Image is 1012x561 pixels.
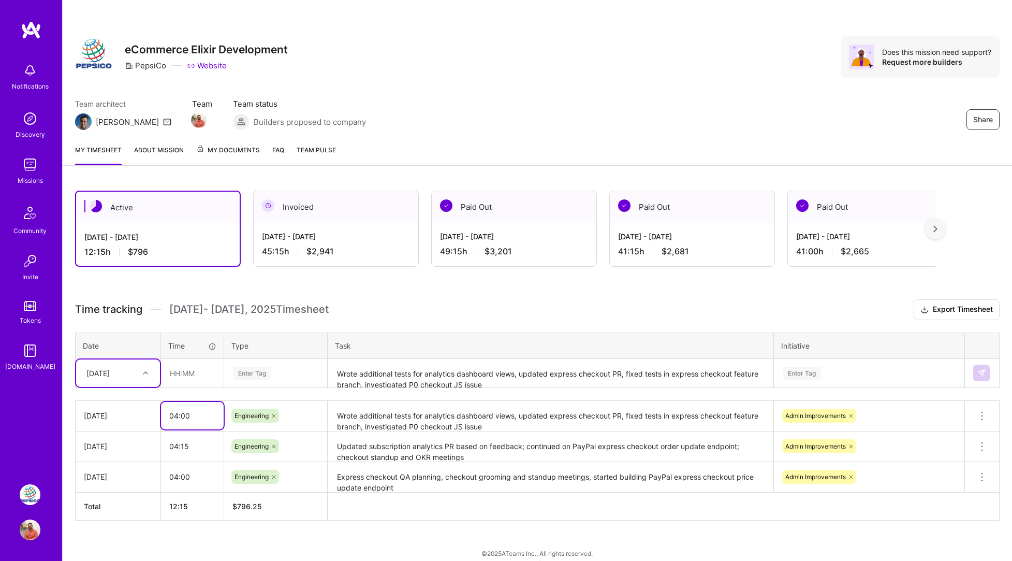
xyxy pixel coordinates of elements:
input: HH:MM [161,402,224,429]
span: Engineering [234,412,269,420]
a: PepsiCo: eCommerce Elixir Development [17,484,43,505]
div: Notifications [12,81,49,92]
img: Invoiced [262,199,274,212]
img: discovery [20,108,40,129]
img: Avatar [849,45,874,69]
div: Paid Out [610,191,774,223]
div: [DATE] - [DATE] [796,231,944,242]
img: Active [90,200,102,212]
img: bell [20,60,40,81]
img: PepsiCo: eCommerce Elixir Development [20,484,40,505]
img: Company Logo [75,36,112,74]
img: guide book [20,340,40,361]
span: $2,941 [306,246,334,257]
img: Paid Out [440,199,452,212]
div: [DATE] - [DATE] [84,232,231,242]
img: Invite [20,251,40,271]
span: $2,665 [841,246,869,257]
img: Community [18,200,42,225]
a: Team Pulse [297,145,336,165]
span: $796 [128,247,148,257]
th: 12:15 [161,492,224,520]
i: icon Download [920,305,929,315]
i: icon CompanyGray [125,62,133,70]
th: Task [328,333,774,358]
span: Engineering [234,442,269,450]
span: Team [192,98,212,109]
span: $3,201 [485,246,512,257]
div: [DATE] [84,410,152,421]
a: About Mission [134,145,184,165]
img: Team Architect [75,113,92,130]
img: Paid Out [796,199,809,212]
a: My Documents [196,145,260,165]
div: Request more builders [882,57,991,67]
span: [DATE] - [DATE] , 2025 Timesheet [169,303,329,316]
div: Paid Out [432,191,596,223]
input: HH:MM [161,463,224,491]
div: [DATE] [86,368,110,379]
span: Team Pulse [297,146,336,154]
img: Team Member Avatar [191,112,207,128]
span: My Documents [196,145,260,156]
div: [DATE] [84,471,152,482]
a: Website [187,60,227,71]
img: Builders proposed to company [233,113,250,130]
div: [PERSON_NAME] [96,117,159,127]
span: Team status [233,98,366,109]
img: teamwork [20,154,40,175]
img: Paid Out [618,199,630,212]
button: Export Timesheet [914,299,1000,320]
div: Missions [18,175,43,186]
div: 49:15 h [440,246,588,257]
span: Share [973,114,993,125]
div: Enter Tag [233,365,271,381]
div: 41:15 h [618,246,766,257]
img: tokens [24,301,36,311]
div: Time [168,340,216,351]
textarea: Updated subscription analytics PR based on feedback; continued on PayPal express checkout order u... [329,433,772,461]
h3: eCommerce Elixir Development [125,43,288,56]
span: Team architect [75,98,171,109]
a: My timesheet [75,145,122,165]
img: logo [21,21,41,39]
div: Invoiced [254,191,418,223]
th: Date [76,333,161,358]
i: icon Mail [163,118,171,126]
div: Paid Out [788,191,952,223]
div: Tokens [20,315,41,326]
i: icon Chevron [143,370,148,376]
span: Admin Improvements [785,442,846,450]
span: Engineering [234,473,269,481]
div: Initiative [781,340,957,351]
div: Discovery [16,129,45,140]
button: Share [966,109,1000,130]
th: Total [76,492,161,520]
div: Invite [22,271,38,282]
th: Type [224,333,328,358]
div: [DOMAIN_NAME] [5,361,55,372]
input: HH:MM [161,433,224,460]
div: Active [76,192,240,223]
span: Admin Improvements [785,473,846,481]
div: 41:00 h [796,246,944,257]
div: [DATE] - [DATE] [618,231,766,242]
div: Does this mission need support? [882,47,991,57]
span: $2,681 [662,246,689,257]
a: User Avatar [17,520,43,540]
span: $ 796.25 [232,502,262,511]
span: Time tracking [75,303,142,316]
div: [DATE] - [DATE] [262,231,410,242]
img: User Avatar [20,520,40,540]
div: PepsiCo [125,60,166,71]
div: 12:15 h [84,247,231,257]
div: 45:15 h [262,246,410,257]
div: Enter Tag [783,365,821,381]
div: Community [13,225,47,236]
img: right [933,225,937,233]
textarea: Express checkout QA planning, checkout grooming and standup meetings, started building PayPal exp... [329,463,772,492]
div: [DATE] - [DATE] [440,231,588,242]
span: Builders proposed to company [254,117,366,127]
a: FAQ [272,145,284,165]
a: Team Member Avatar [192,111,206,129]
